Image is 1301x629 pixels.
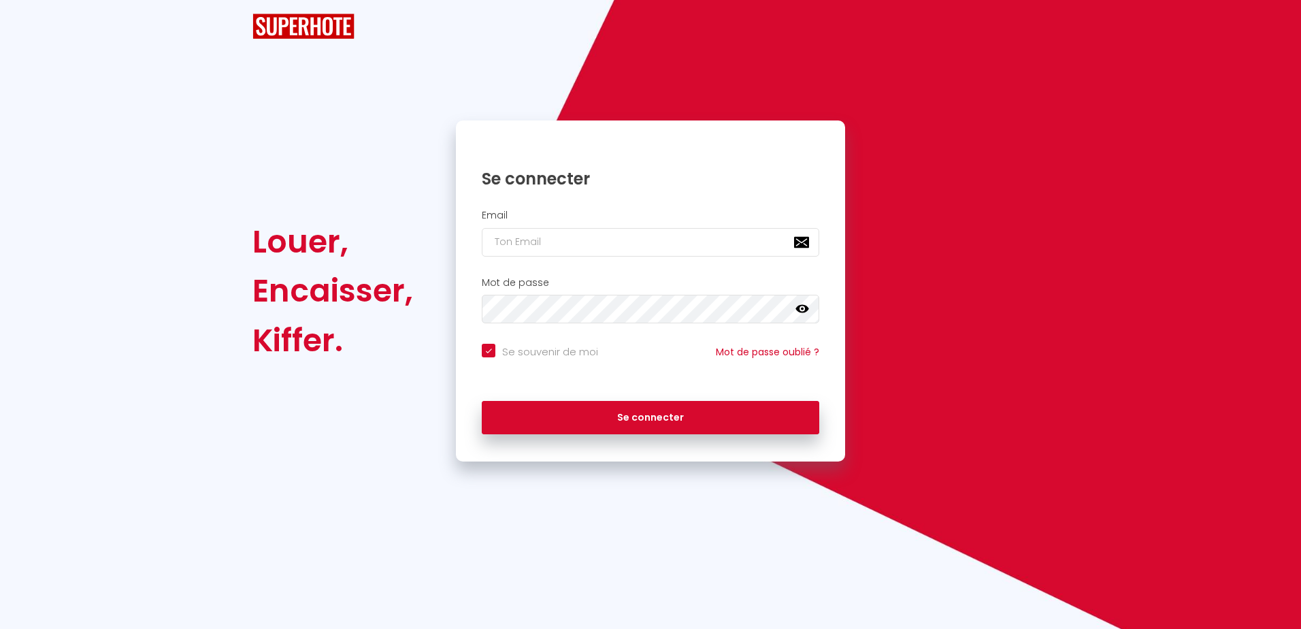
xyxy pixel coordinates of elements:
[252,266,413,315] div: Encaisser,
[482,228,819,257] input: Ton Email
[482,277,819,289] h2: Mot de passe
[252,316,413,365] div: Kiffer.
[716,345,819,359] a: Mot de passe oublié ?
[482,168,819,189] h1: Se connecter
[252,14,355,39] img: SuperHote logo
[252,217,413,266] div: Louer,
[482,401,819,435] button: Se connecter
[482,210,819,221] h2: Email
